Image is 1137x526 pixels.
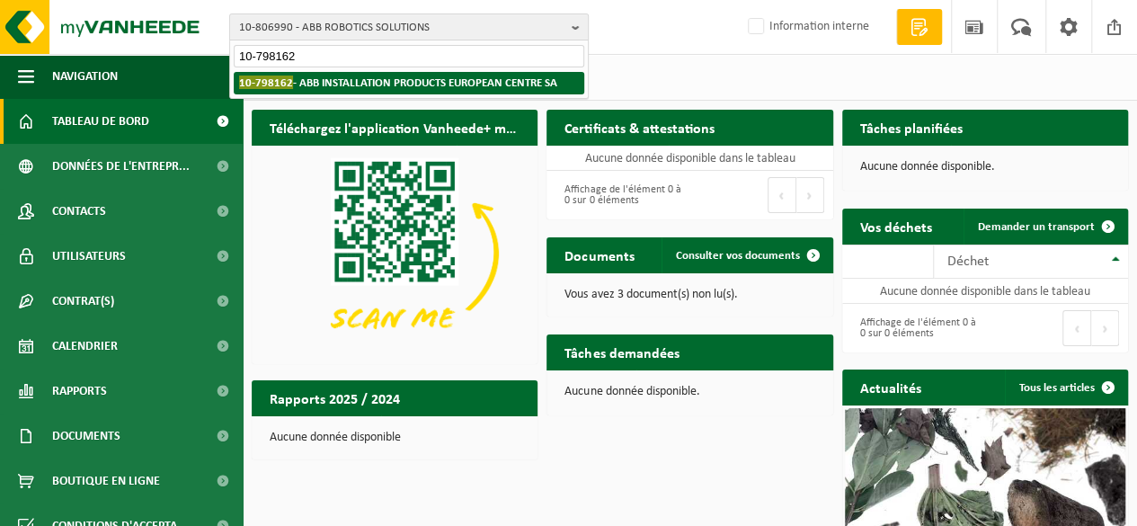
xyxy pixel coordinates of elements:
[52,54,118,99] span: Navigation
[964,209,1126,245] a: Demander un transport
[52,279,114,324] span: Contrat(s)
[744,13,869,40] label: Information interne
[52,459,160,504] span: Boutique en ligne
[52,234,126,279] span: Utilisateurs
[546,110,732,145] h2: Certificats & attestations
[234,45,584,67] input: Chercher des succursales liées
[239,76,557,89] strong: - ABB INSTALLATION PRODUCTS EUROPEAN CENTRE SA
[239,14,564,41] span: 10-806990 - ABB ROBOTICS SOLUTIONS
[1091,310,1119,346] button: Next
[229,13,589,40] button: 10-806990 - ABB ROBOTICS SOLUTIONS
[860,161,1110,174] p: Aucune donnée disponible.
[1005,370,1126,406] a: Tous les articles
[546,237,652,272] h2: Documents
[842,370,939,405] h2: Actualités
[546,146,832,171] td: Aucune donnée disponible dans le tableau
[564,386,814,398] p: Aucune donnée disponible.
[381,415,536,451] a: Consulter les rapports
[52,144,190,189] span: Données de l'entrepr...
[796,177,824,213] button: Next
[252,380,418,415] h2: Rapports 2025 / 2024
[239,76,293,89] span: 10-798162
[662,237,831,273] a: Consulter vos documents
[52,369,107,414] span: Rapports
[52,189,106,234] span: Contacts
[1062,310,1091,346] button: Previous
[252,146,537,361] img: Download de VHEPlus App
[768,177,796,213] button: Previous
[555,175,680,215] div: Affichage de l'élément 0 à 0 sur 0 éléments
[270,432,520,444] p: Aucune donnée disponible
[842,209,950,244] h2: Vos déchets
[676,250,800,262] span: Consulter vos documents
[564,289,814,301] p: Vous avez 3 document(s) non lu(s).
[52,414,120,459] span: Documents
[978,221,1095,233] span: Demander un transport
[546,334,697,370] h2: Tâches demandées
[947,254,989,269] span: Déchet
[851,308,976,348] div: Affichage de l'élément 0 à 0 sur 0 éléments
[52,324,118,369] span: Calendrier
[842,279,1128,304] td: Aucune donnée disponible dans le tableau
[252,110,537,145] h2: Téléchargez l'application Vanheede+ maintenant!
[842,110,981,145] h2: Tâches planifiées
[52,99,149,144] span: Tableau de bord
